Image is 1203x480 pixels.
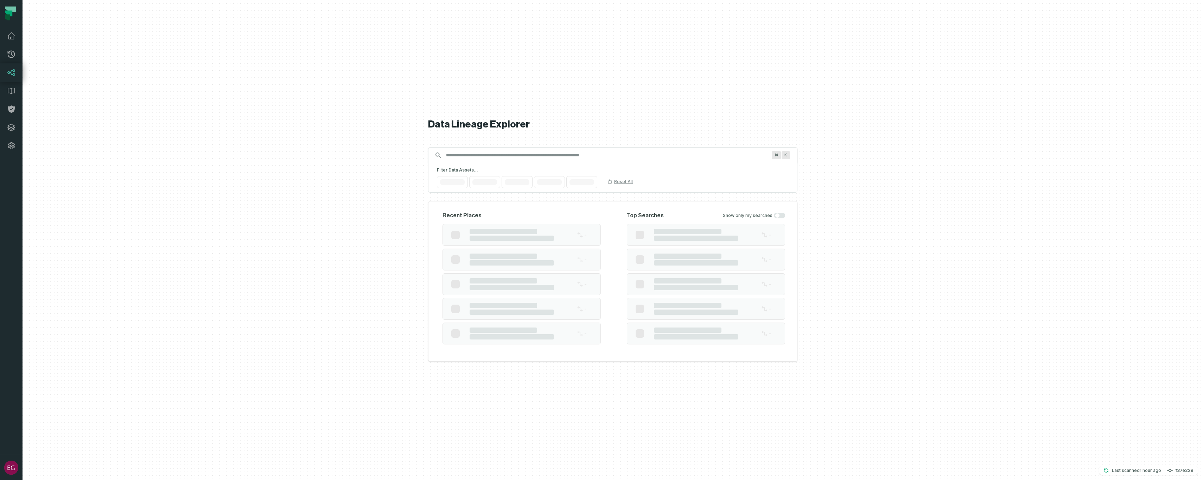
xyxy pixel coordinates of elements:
span: Press ⌘ + K to focus the search bar [782,151,790,159]
p: Last scanned [1112,467,1161,474]
img: avatar of Eamon Glackin [4,461,18,475]
h4: f37e22e [1176,468,1194,473]
button: Last scanned[DATE] 4:15:02 PMf37e22e [1099,466,1198,475]
relative-time: Oct 9, 2025, 4:15 PM EDT [1140,468,1161,473]
h1: Data Lineage Explorer [428,118,797,131]
span: Press ⌘ + K to focus the search bar [772,151,781,159]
